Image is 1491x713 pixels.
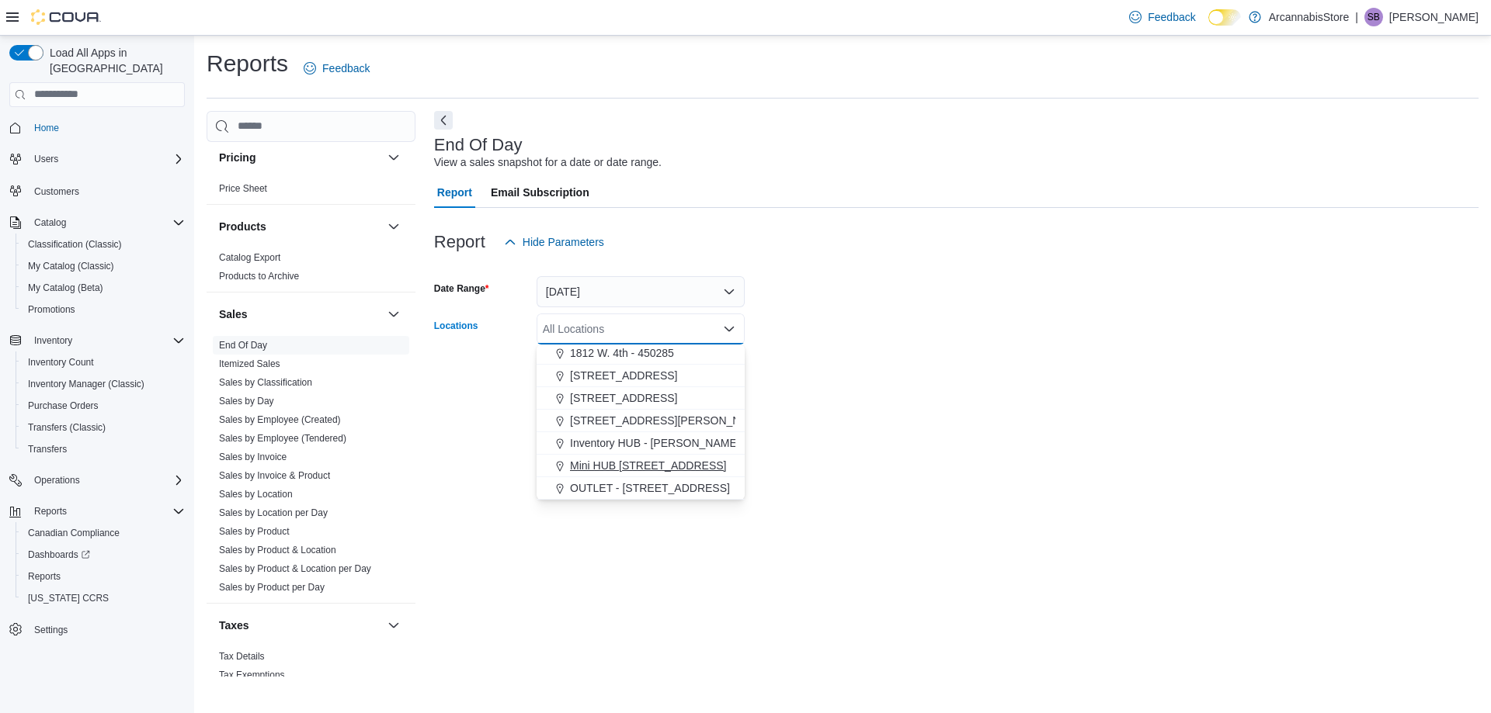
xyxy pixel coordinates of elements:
div: Pricing [207,179,415,204]
a: Sales by Employee (Tendered) [219,433,346,444]
span: Classification (Classic) [22,235,185,254]
span: Washington CCRS [22,589,185,607]
button: Customers [3,179,191,202]
button: Inventory [3,330,191,351]
span: My Catalog (Classic) [22,257,185,275]
button: Canadian Compliance [16,522,191,544]
button: Purchase Orders [16,395,191,417]
div: Sales [207,336,415,603]
button: Products [384,217,403,236]
button: Pricing [384,148,403,167]
div: Shawn Bergman [1364,8,1383,26]
a: Home [28,119,65,137]
span: Promotions [28,303,75,316]
span: Home [34,122,59,134]
button: Transfers [16,438,191,460]
button: My Catalog (Beta) [16,277,191,299]
a: Sales by Product per Day [219,582,325,593]
div: Choose from the following options [537,275,745,500]
span: Sales by Location [219,488,293,500]
a: Tax Exemptions [219,670,285,680]
a: Transfers (Classic) [22,418,112,437]
p: ArcannabisStore [1269,8,1350,26]
button: Users [28,150,64,168]
span: Purchase Orders [28,400,99,412]
button: Next [434,111,453,130]
span: Itemized Sales [219,358,280,370]
h3: Products [219,219,266,234]
nav: Complex example [9,110,185,681]
div: Products [207,248,415,292]
button: Settings [3,618,191,641]
span: Sales by Location per Day [219,507,328,519]
a: Catalog Export [219,252,280,263]
button: Inventory Count [16,351,191,373]
span: Purchase Orders [22,396,185,415]
span: Sales by Product per Day [219,581,325,594]
span: Canadian Compliance [28,527,120,539]
button: Reports [28,502,73,521]
span: Dashboards [28,549,90,561]
button: Promotions [16,299,191,320]
a: Reports [22,567,67,586]
div: Taxes [207,647,415,691]
span: Settings [34,624,68,636]
h3: End Of Day [434,136,523,154]
a: [US_STATE] CCRS [22,589,115,607]
span: SB [1368,8,1380,26]
button: Taxes [219,618,381,633]
span: Promotions [22,300,185,319]
span: Settings [28,620,185,639]
a: Customers [28,182,85,201]
button: Catalog [28,213,72,232]
span: Tax Exemptions [219,669,285,681]
img: Cova [31,9,101,25]
button: Classification (Classic) [16,234,191,255]
span: My Catalog (Classic) [28,260,114,272]
span: Reports [28,502,185,521]
span: Catalog Export [219,251,280,264]
span: Canadian Compliance [22,524,185,542]
span: Users [34,153,58,165]
a: Feedback [297,53,376,84]
button: Reports [3,500,191,522]
h3: Taxes [219,618,249,633]
span: Transfers [22,440,185,459]
button: [STREET_ADDRESS] [537,365,745,387]
span: Feedback [322,61,370,76]
button: Hide Parameters [498,227,610,258]
a: Itemized Sales [219,358,280,369]
span: 1812 W. 4th - 450285 [570,345,674,361]
a: Products to Archive [219,271,299,282]
span: Sales by Classification [219,376,312,389]
a: Purchase Orders [22,396,105,415]
span: Sales by Employee (Tendered) [219,432,346,445]
span: Sales by Product [219,525,290,538]
span: Inventory Count [28,356,94,369]
span: [STREET_ADDRESS][PERSON_NAME] [570,413,767,428]
span: Home [28,118,185,137]
span: Users [28,150,185,168]
button: Sales [219,306,381,322]
span: Inventory [34,334,72,347]
span: [STREET_ADDRESS] [570,390,677,406]
button: Home [3,116,191,139]
a: Price Sheet [219,183,267,194]
button: Catalog [3,212,191,234]
button: Operations [3,469,191,491]
span: Sales by Product & Location [219,544,336,556]
button: Products [219,219,381,234]
span: End Of Day [219,339,267,351]
button: Inventory [28,331,78,350]
a: Sales by Location [219,489,293,500]
span: Sales by Employee (Created) [219,414,341,426]
span: Products to Archive [219,270,299,282]
span: Sales by Invoice [219,451,287,463]
a: My Catalog (Beta) [22,279,109,297]
button: [DATE] [537,276,745,307]
button: Close list of options [723,323,735,335]
span: Reports [28,570,61,583]
a: Inventory Count [22,353,100,372]
a: Inventory Manager (Classic) [22,375,151,393]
